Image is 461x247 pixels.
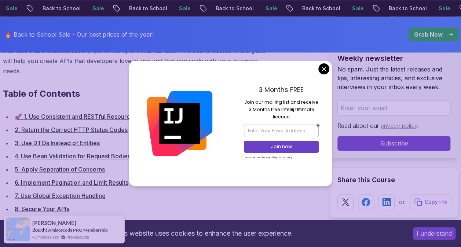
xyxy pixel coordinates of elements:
p: 🔥 Back to School Sale - Our best prices of the year! [4,30,154,39]
p: Sale [76,5,99,12]
h2: Table of Contents [3,88,276,100]
img: provesource social proof notification image [6,217,30,241]
div: This website uses cookies to enhance the user experience. [6,225,402,242]
p: Back to School [372,5,422,12]
p: Sale [249,5,272,12]
a: 7. Use Global Exception Handling [15,192,106,199]
a: privacy policy [381,122,417,129]
a: 4. Use Bean Validation for Request Bodies [15,152,131,160]
p: Sale [162,5,186,12]
a: 3. Use DTOs Instead of Entities [15,139,100,147]
button: Copy link [410,194,452,210]
a: 5. Apply Separation of Concerns [15,166,105,173]
p: No spam. Just the latest releases and tips, interesting articles, and exclusive interviews in you... [337,65,450,91]
span: [PERSON_NAME] [32,220,76,226]
h2: Weekly newsletter [337,53,450,63]
a: 8. Secure Your APIs [15,205,69,213]
p: Back to School [112,5,162,12]
p: Sale [422,5,445,12]
span: Bought [32,227,47,233]
p: Back to School [285,5,335,12]
a: 🚀 1. Use Consistent and RESTful Resource Naming [15,113,156,120]
span: 41 minutes ago [32,234,59,240]
input: Enter your email [337,100,450,115]
p: Back to School [26,5,76,12]
p: Copy link [425,198,447,206]
p: Sale [335,5,359,12]
p: Grab Now [414,30,443,39]
p: Read about our . [337,121,450,130]
button: Subscribe [337,136,450,151]
button: Accept cookies [413,227,455,240]
a: Amigoscode PRO Membership [48,227,108,233]
a: 6. Implement Pagination and Limit Results [15,179,128,186]
a: 2. Return the Correct HTTP Status Codes [15,126,128,133]
p: Back to School [199,5,249,12]
p: or [399,198,405,206]
a: ProveSource [66,234,89,240]
p: Building a REST API is more than just creating endpoints that return data. It's about designing a... [3,35,276,76]
h2: Share this Course [337,175,450,185]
